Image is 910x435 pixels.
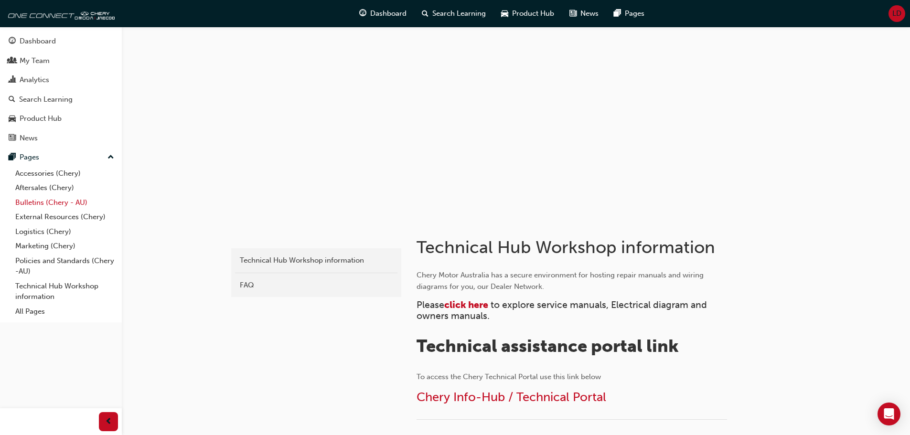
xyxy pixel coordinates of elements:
a: Chery Info-Hub / Technical Portal [417,390,606,404]
span: car-icon [501,8,508,20]
img: oneconnect [5,4,115,23]
a: Accessories (Chery) [11,166,118,181]
div: Search Learning [19,94,73,105]
a: pages-iconPages [606,4,652,23]
span: Search Learning [432,8,486,19]
a: My Team [4,52,118,70]
span: Please [417,299,444,310]
button: Pages [4,149,118,166]
a: guage-iconDashboard [352,4,414,23]
span: Pages [625,8,644,19]
span: search-icon [9,95,15,104]
a: news-iconNews [562,4,606,23]
a: Marketing (Chery) [11,239,118,254]
span: Product Hub [512,8,554,19]
a: Aftersales (Chery) [11,180,118,195]
h1: Technical Hub Workshop information [417,237,730,258]
span: to explore service manuals, Electrical diagram and owners manuals. [417,299,709,321]
a: Product Hub [4,110,118,127]
span: LD [892,8,901,19]
a: car-iconProduct Hub [493,4,562,23]
span: prev-icon [105,416,112,428]
span: news-icon [569,8,577,20]
div: My Team [20,55,50,66]
div: Analytics [20,74,49,85]
div: News [20,133,38,144]
a: Search Learning [4,91,118,108]
span: chart-icon [9,76,16,85]
span: pages-icon [9,153,16,162]
span: To access the Chery Technical Portal use this link below [417,372,601,381]
a: click here [444,299,488,310]
a: Logistics (Chery) [11,224,118,239]
span: search-icon [422,8,428,20]
span: pages-icon [614,8,621,20]
a: search-iconSearch Learning [414,4,493,23]
a: FAQ [235,277,397,294]
div: Technical Hub Workshop information [240,255,393,266]
a: External Resources (Chery) [11,210,118,224]
a: Analytics [4,71,118,89]
div: Product Hub [20,113,62,124]
div: Pages [20,152,39,163]
a: Technical Hub Workshop information [11,279,118,304]
a: Bulletins (Chery - AU) [11,195,118,210]
div: FAQ [240,280,393,291]
div: Dashboard [20,36,56,47]
span: car-icon [9,115,16,123]
span: Technical assistance portal link [417,336,679,356]
span: Dashboard [370,8,407,19]
span: Chery Motor Australia has a secure environment for hosting repair manuals and wiring diagrams for... [417,271,706,291]
a: Dashboard [4,32,118,50]
a: Policies and Standards (Chery -AU) [11,254,118,279]
span: guage-icon [9,37,16,46]
button: LD [889,5,905,22]
span: news-icon [9,134,16,143]
a: Technical Hub Workshop information [235,252,397,269]
span: guage-icon [359,8,366,20]
span: up-icon [107,151,114,164]
a: News [4,129,118,147]
span: people-icon [9,57,16,65]
span: News [580,8,599,19]
div: Open Intercom Messenger [878,403,900,425]
button: DashboardMy TeamAnalyticsSearch LearningProduct HubNews [4,31,118,149]
a: All Pages [11,304,118,319]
